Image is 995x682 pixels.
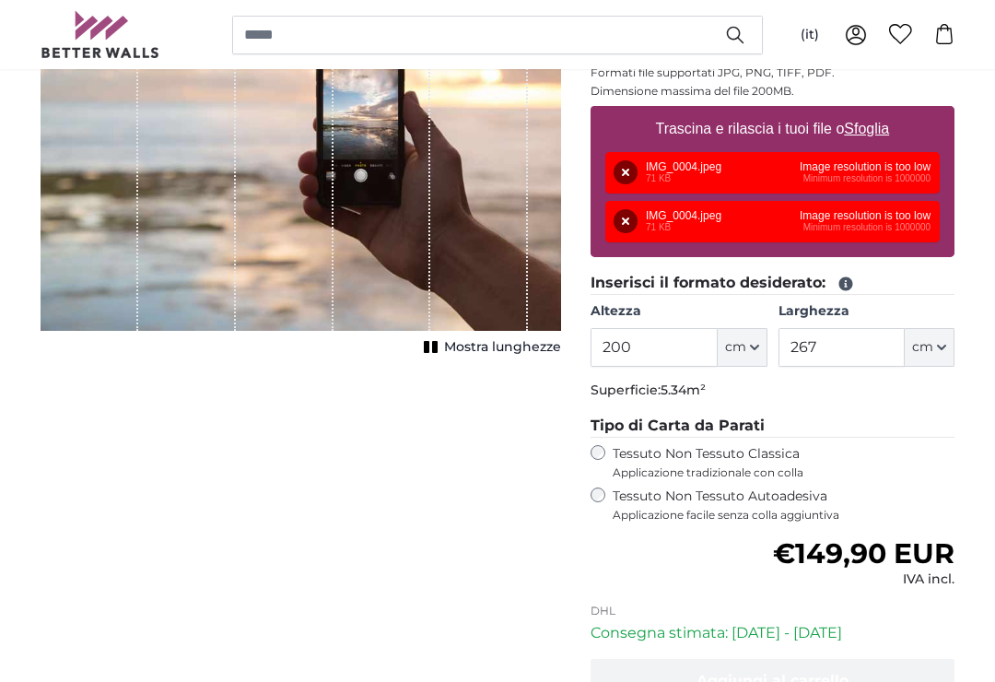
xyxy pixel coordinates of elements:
[41,11,160,58] img: Betterwalls
[613,446,954,481] label: Tessuto Non Tessuto Classica
[905,329,954,368] button: cm
[613,509,954,523] span: Applicazione facile senza colla aggiuntiva
[613,466,954,481] span: Applicazione tradizionale con colla
[773,571,954,590] div: IVA incl.
[912,339,933,358] span: cm
[786,18,834,52] button: (it)
[613,488,954,523] label: Tessuto Non Tessuto Autoadesiva
[649,112,897,148] label: Trascina e rilascia i tuoi file o
[661,382,706,399] span: 5.34m²
[591,382,954,401] p: Superficie:
[591,303,767,322] label: Altezza
[591,66,954,81] p: Formati file supportati JPG, PNG, TIFF, PDF.
[778,303,954,322] label: Larghezza
[444,339,561,358] span: Mostra lunghezze
[591,605,954,619] p: DHL
[773,537,954,571] span: €149,90 EUR
[418,335,561,361] button: Mostra lunghezze
[591,623,954,645] p: Consegna stimata: [DATE] - [DATE]
[725,339,746,358] span: cm
[718,329,767,368] button: cm
[845,122,890,137] u: Sfoglia
[591,416,954,439] legend: Tipo di Carta da Parati
[591,273,954,296] legend: Inserisci il formato desiderato:
[591,85,954,100] p: Dimensione massima del file 200MB.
